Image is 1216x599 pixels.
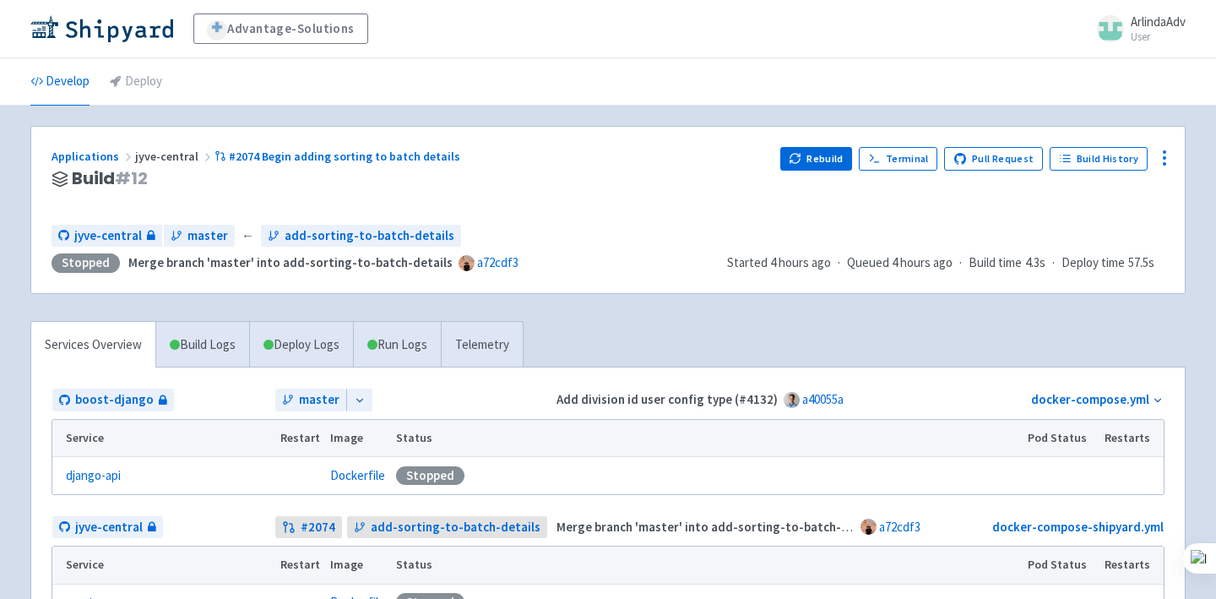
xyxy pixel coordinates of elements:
th: Restart [274,420,325,457]
span: 57.5s [1128,253,1154,273]
a: master [275,389,346,411]
th: Pod Status [1023,547,1099,584]
th: Image [325,420,391,457]
a: Terminal [859,147,937,171]
a: Deploy [110,58,162,106]
th: Restart [274,547,325,584]
small: User [1131,31,1186,42]
th: Status [391,420,1023,457]
a: #2074 [275,516,342,539]
a: ArlindaAdv User [1087,15,1186,42]
th: Service [52,547,274,584]
a: a72cdf3 [879,519,920,535]
th: Restarts [1099,420,1164,457]
a: jyve-central [52,225,162,248]
th: Status [391,547,1023,584]
span: # 12 [115,166,148,190]
span: ← [242,226,254,246]
span: Queued [847,254,953,270]
a: Telemetry [441,322,523,368]
a: Build Logs [156,322,249,368]
time: 4 hours ago [770,254,831,270]
a: Services Overview [31,322,155,368]
a: Develop [30,58,90,106]
a: Applications [52,149,135,164]
a: boost-django [52,389,174,411]
span: jyve-central [75,518,143,537]
th: Restarts [1099,547,1164,584]
th: Pod Status [1023,420,1099,457]
span: master [187,226,228,246]
span: ArlindaAdv [1131,14,1186,30]
a: Run Logs [353,322,441,368]
th: Image [325,547,391,584]
div: · · · [727,253,1164,273]
span: add-sorting-to-batch-details [371,518,540,537]
span: master [299,390,339,410]
span: jyve-central [135,149,214,164]
a: master [164,225,235,248]
div: Stopped [52,253,120,273]
a: jyve-central [52,516,163,539]
span: jyve-central [74,226,142,246]
span: Deploy time [1061,253,1125,273]
th: Service [52,420,274,457]
a: Dockerfile [330,467,385,483]
a: a72cdf3 [477,254,518,270]
img: Shipyard logo [30,15,173,42]
a: docker-compose-shipyard.yml [992,519,1164,535]
span: Started [727,254,831,270]
span: Build [72,169,148,188]
span: 4.3s [1025,253,1045,273]
strong: Merge branch 'master' into add-sorting-to-batch-details [128,254,453,270]
button: Rebuild [780,147,853,171]
a: Pull Request [944,147,1043,171]
a: django-api [66,466,121,486]
a: a40055a [802,391,844,407]
span: Build time [969,253,1022,273]
a: #2074 Begin adding sorting to batch details [214,149,463,164]
a: Advantage-Solutions [193,14,368,44]
div: Stopped [396,466,464,485]
a: Deploy Logs [249,322,353,368]
time: 4 hours ago [892,254,953,270]
a: docker-compose.yml [1031,391,1149,407]
a: Build History [1050,147,1148,171]
span: boost-django [75,390,154,410]
span: add-sorting-to-batch-details [285,226,454,246]
a: add-sorting-to-batch-details [347,516,547,539]
a: add-sorting-to-batch-details [261,225,461,248]
strong: # 2074 [301,518,335,537]
strong: Merge branch 'master' into add-sorting-to-batch-details [556,519,881,535]
strong: Add division id user config type (#4132) [556,391,778,407]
